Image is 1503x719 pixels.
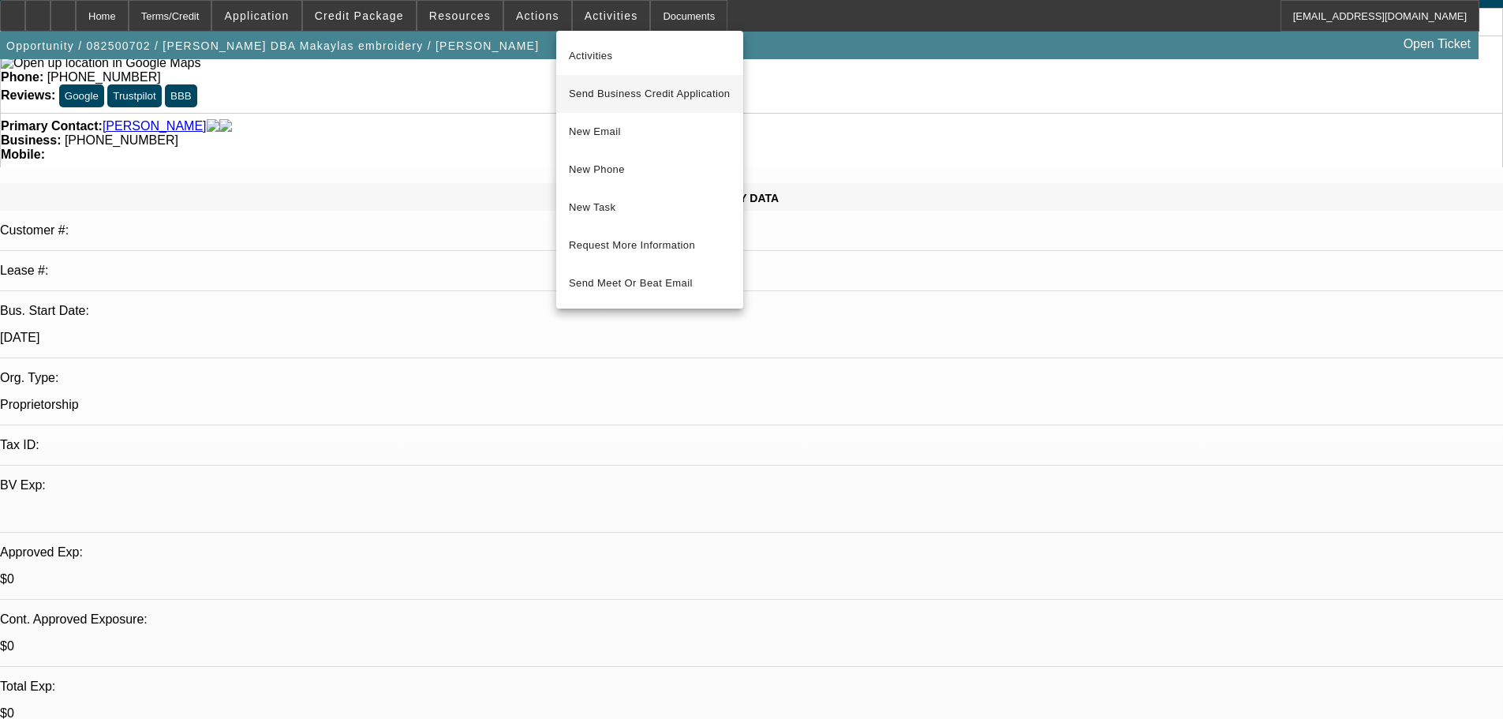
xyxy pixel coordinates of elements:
[569,122,731,141] span: New Email
[569,236,731,255] span: Request More Information
[569,274,731,293] span: Send Meet Or Beat Email
[569,47,731,66] span: Activities
[569,84,731,103] span: Send Business Credit Application
[569,198,731,217] span: New Task
[569,160,731,179] span: New Phone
